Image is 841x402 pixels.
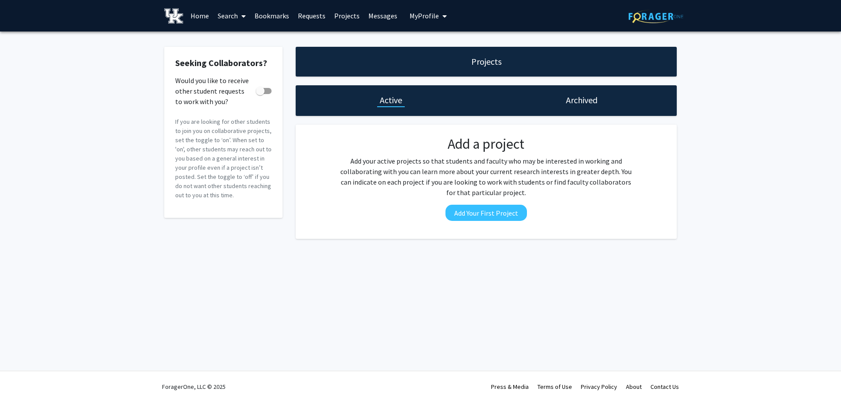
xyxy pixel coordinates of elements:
[330,0,364,31] a: Projects
[164,8,183,24] img: University of Kentucky Logo
[650,383,679,391] a: Contact Us
[626,383,642,391] a: About
[410,11,439,20] span: My Profile
[629,10,683,23] img: ForagerOne Logo
[293,0,330,31] a: Requests
[175,58,272,68] h2: Seeking Collaborators?
[162,371,226,402] div: ForagerOne, LLC © 2025
[250,0,293,31] a: Bookmarks
[537,383,572,391] a: Terms of Use
[7,363,37,395] iframe: Chat
[213,0,250,31] a: Search
[186,0,213,31] a: Home
[380,94,402,106] h1: Active
[566,94,597,106] h1: Archived
[581,383,617,391] a: Privacy Policy
[175,75,252,107] span: Would you like to receive other student requests to work with you?
[471,56,502,68] h1: Projects
[445,205,527,221] button: Add Your First Project
[364,0,402,31] a: Messages
[175,117,272,200] p: If you are looking for other students to join you on collaborative projects, set the toggle to ‘o...
[338,136,635,152] h2: Add a project
[338,156,635,198] p: Add your active projects so that students and faculty who may be interested in working and collab...
[491,383,529,391] a: Press & Media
